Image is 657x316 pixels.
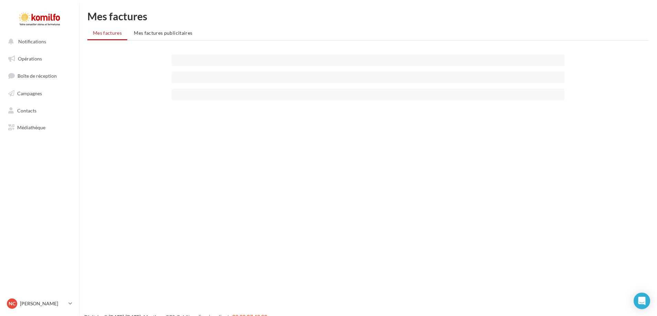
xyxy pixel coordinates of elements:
a: Opérations [4,52,75,66]
span: Mes factures publicitaires [134,30,192,36]
a: NC [PERSON_NAME] [6,297,74,310]
span: Notifications [18,39,46,44]
div: Open Intercom Messenger [634,293,650,309]
p: [PERSON_NAME] [20,300,66,307]
a: Médiathèque [4,120,75,135]
span: Campagnes [17,90,42,96]
span: Opérations [18,56,42,62]
span: Médiathèque [17,124,45,130]
span: Contacts [17,107,36,113]
button: Notifications [4,34,72,49]
span: NC [9,300,15,307]
a: Campagnes [4,86,75,101]
a: Boîte de réception [4,68,75,83]
a: Contacts [4,103,75,118]
h1: Mes factures [87,11,649,21]
span: Boîte de réception [18,73,57,79]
